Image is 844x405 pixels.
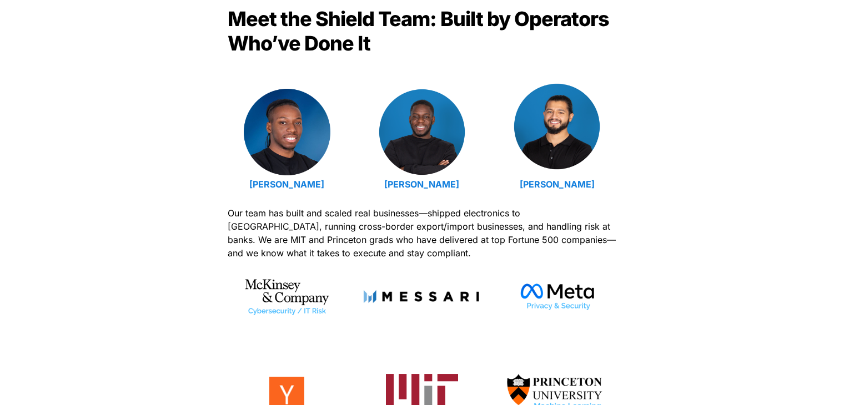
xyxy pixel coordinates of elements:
[228,207,619,259] span: Our team has built and scaled real businesses—shipped electronics to [GEOGRAPHIC_DATA], running c...
[249,179,324,190] a: [PERSON_NAME]
[520,179,595,190] a: [PERSON_NAME]
[228,7,613,55] span: Meet the Shield Team: Built by Operators Who’ve Done It
[384,179,459,190] a: [PERSON_NAME]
